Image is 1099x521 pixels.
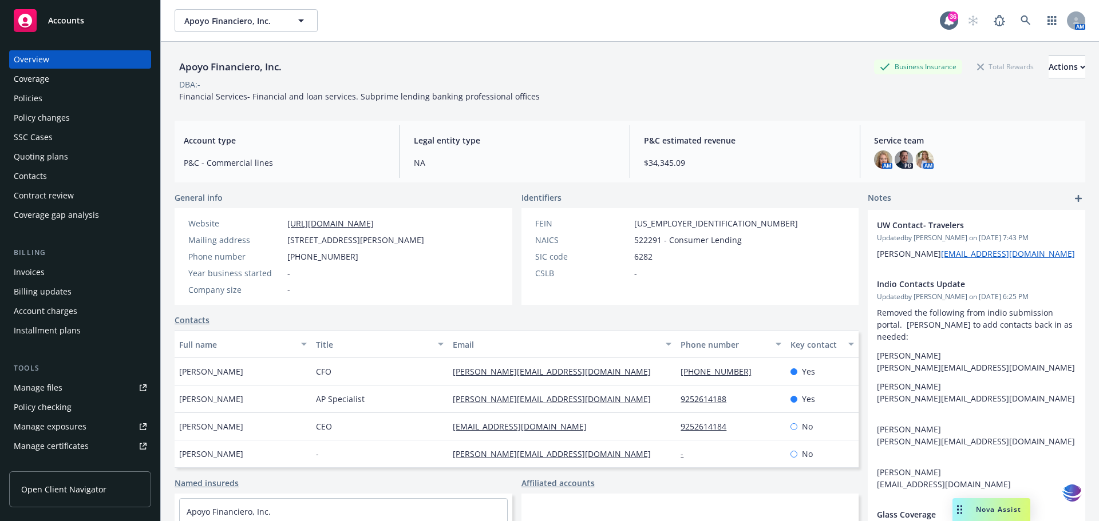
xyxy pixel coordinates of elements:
a: Contacts [9,167,151,185]
span: No [802,420,813,432]
span: P&C - Commercial lines [184,157,386,169]
div: Mailing address [188,234,283,246]
span: - [634,267,637,279]
a: Coverage gap analysis [9,206,151,224]
div: Website [188,217,283,229]
span: [PERSON_NAME] [179,448,243,460]
div: Policy changes [14,109,70,127]
a: [PHONE_NUMBER] [681,366,761,377]
div: Business Insurance [874,59,962,74]
div: Drag to move [952,498,967,521]
span: Financial Services- Financial and loan services. Subprime lending banking professional offices [179,91,540,102]
div: Apoyo Financiero, Inc. [175,59,286,74]
div: Manage exposures [14,417,86,436]
button: Nova Assist [952,498,1030,521]
a: Coverage [9,70,151,88]
span: AP Specialist [316,393,365,405]
a: [PERSON_NAME][EMAIL_ADDRESS][DOMAIN_NAME] [453,366,660,377]
div: 36 [948,11,958,22]
a: Named insureds [175,477,239,489]
div: Billing [9,247,151,258]
span: Yes [802,393,815,405]
span: Updated by [PERSON_NAME] on [DATE] 7:43 PM [877,233,1076,243]
div: Billing updates [14,283,72,301]
a: add [1072,192,1085,205]
span: 522291 - Consumer Lending [634,234,742,246]
p: Removed the following from indio submission portal. [PERSON_NAME] to add contacts back in as needed: [877,307,1076,343]
a: Policies [9,89,151,108]
p: [PERSON_NAME] [PERSON_NAME][EMAIL_ADDRESS][DOMAIN_NAME] [877,349,1076,373]
img: photo [915,150,934,169]
a: [PERSON_NAME][EMAIL_ADDRESS][DOMAIN_NAME] [453,393,660,404]
a: [URL][DOMAIN_NAME] [287,218,374,229]
div: Year business started [188,267,283,279]
button: Full name [175,331,311,358]
button: Phone number [676,331,785,358]
a: 9252614188 [681,393,736,404]
a: Manage files [9,379,151,397]
div: Overview [14,50,49,69]
a: [PERSON_NAME][EMAIL_ADDRESS][DOMAIN_NAME] [453,448,660,459]
span: Yes [802,365,815,377]
a: Report a Bug [988,9,1011,32]
span: Legal entity type [414,134,616,146]
a: Apoyo Financiero, Inc. [187,506,271,517]
div: Contacts [14,167,47,185]
span: [STREET_ADDRESS][PERSON_NAME] [287,234,424,246]
div: FEIN [535,217,630,229]
div: CSLB [535,267,630,279]
button: Actions [1049,55,1085,78]
span: [PERSON_NAME] [179,420,243,432]
a: Search [1014,9,1037,32]
span: $34,345.09 [644,157,846,169]
a: Manage certificates [9,437,151,455]
button: Apoyo Financiero, Inc. [175,9,318,32]
div: UW Contact- TravelersUpdatedby [PERSON_NAME] on [DATE] 7:43 PM[PERSON_NAME][EMAIL_ADDRESS][DOMAIN... [868,210,1085,269]
span: Apoyo Financiero, Inc. [184,15,283,27]
span: UW Contact- Travelers [877,219,1046,231]
img: photo [874,150,892,169]
div: SSC Cases [14,128,53,146]
a: - [681,448,693,459]
a: Contacts [175,314,209,326]
a: Quoting plans [9,148,151,166]
div: Indio Contacts UpdateUpdatedby [PERSON_NAME] on [DATE] 6:25 PMRemoved the following from indio su... [868,269,1085,499]
span: Glass Coverage [877,508,1046,520]
div: DBA: - [179,78,200,90]
a: Contract review [9,186,151,205]
span: P&C estimated revenue [644,134,846,146]
span: - [287,267,290,279]
a: Switch app [1041,9,1064,32]
div: Manage claims [14,456,72,475]
p: [PERSON_NAME] [PERSON_NAME][EMAIL_ADDRESS][DOMAIN_NAME] [877,423,1076,447]
div: Coverage [14,70,49,88]
span: [PERSON_NAME] [179,365,243,377]
div: Account charges [14,302,77,320]
button: Key contact [786,331,859,358]
span: CFO [316,365,331,377]
span: Account type [184,134,386,146]
div: Tools [9,363,151,374]
span: Accounts [48,16,84,25]
span: [PERSON_NAME] [179,393,243,405]
span: CEO [316,420,332,432]
p: [PERSON_NAME] [PERSON_NAME][EMAIL_ADDRESS][DOMAIN_NAME] [877,380,1076,404]
span: No [802,448,813,460]
div: Invoices [14,263,45,281]
a: Installment plans [9,321,151,340]
a: Account charges [9,302,151,320]
div: Policies [14,89,42,108]
div: Full name [179,339,294,351]
div: Manage files [14,379,62,397]
a: Policy changes [9,109,151,127]
div: Total Rewards [971,59,1039,74]
span: Service team [874,134,1076,146]
a: Billing updates [9,283,151,301]
a: Manage exposures [9,417,151,436]
div: SIC code [535,250,630,263]
div: Policy checking [14,398,72,416]
a: Invoices [9,263,151,281]
a: Overview [9,50,151,69]
a: Accounts [9,5,151,37]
